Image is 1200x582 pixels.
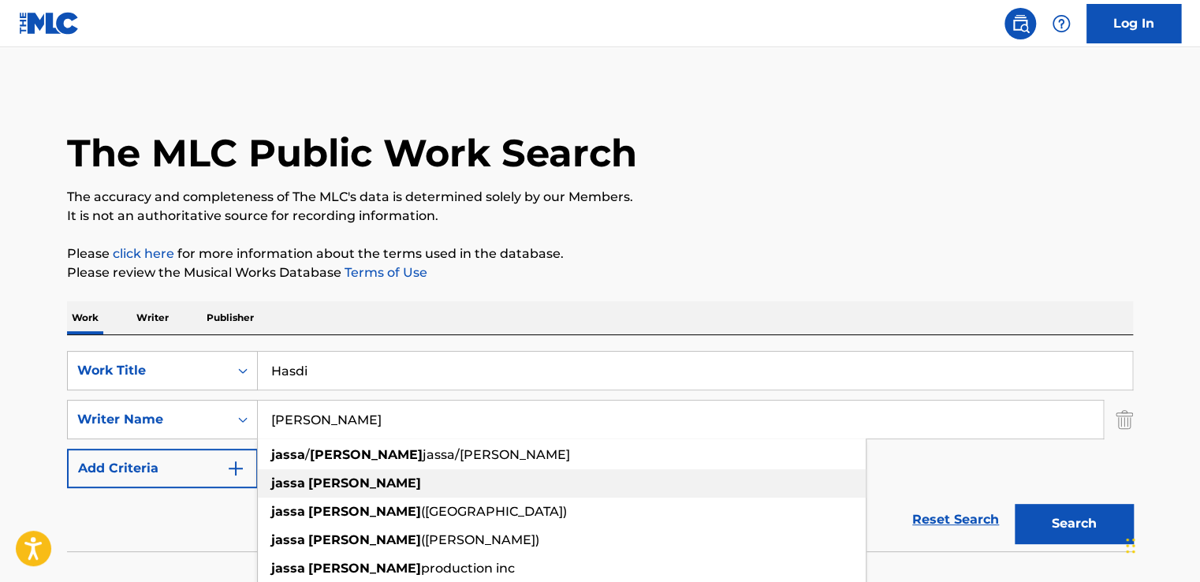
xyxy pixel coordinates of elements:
[1004,8,1036,39] a: Public Search
[271,476,305,491] strong: jassa
[113,246,174,261] a: click here
[77,361,219,380] div: Work Title
[77,410,219,429] div: Writer Name
[421,561,515,576] span: production inc
[421,504,567,519] span: ([GEOGRAPHIC_DATA])
[67,263,1133,282] p: Please review the Musical Works Database
[308,504,421,519] strong: [PERSON_NAME]
[67,301,103,334] p: Work
[132,301,173,334] p: Writer
[305,447,310,462] span: /
[1086,4,1181,43] a: Log In
[421,532,539,547] span: ([PERSON_NAME])
[1015,504,1133,543] button: Search
[271,561,305,576] strong: jassa
[271,504,305,519] strong: jassa
[19,12,80,35] img: MLC Logo
[1121,506,1200,582] iframe: Chat Widget
[308,532,421,547] strong: [PERSON_NAME]
[1011,14,1030,33] img: search
[67,207,1133,226] p: It is not an authoritative source for recording information.
[202,301,259,334] p: Publisher
[67,129,637,177] h1: The MLC Public Work Search
[341,265,427,280] a: Terms of Use
[1126,522,1135,569] div: Drag
[67,351,1133,551] form: Search Form
[67,449,258,488] button: Add Criteria
[423,447,570,462] span: jassa/[PERSON_NAME]
[67,244,1133,263] p: Please for more information about the terms used in the database.
[308,561,421,576] strong: [PERSON_NAME]
[308,476,421,491] strong: [PERSON_NAME]
[310,447,423,462] strong: [PERSON_NAME]
[271,447,305,462] strong: jassa
[1116,400,1133,439] img: Delete Criterion
[67,188,1133,207] p: The accuracy and completeness of The MLC's data is determined solely by our Members.
[1052,14,1071,33] img: help
[1045,8,1077,39] div: Help
[271,532,305,547] strong: jassa
[226,459,245,478] img: 9d2ae6d4665cec9f34b9.svg
[904,502,1007,537] a: Reset Search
